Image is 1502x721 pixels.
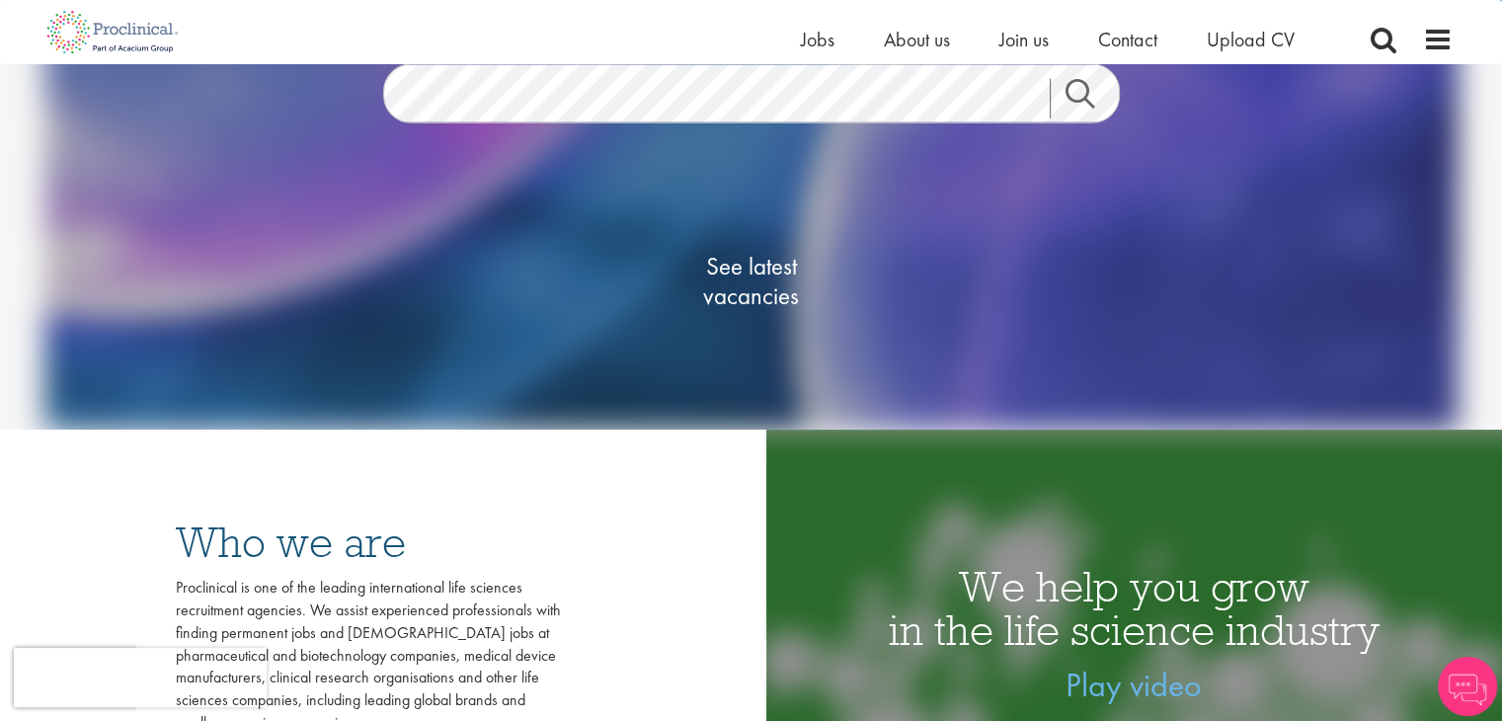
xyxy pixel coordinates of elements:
[176,521,561,564] h3: Who we are
[999,27,1049,52] a: Join us
[653,251,850,310] span: See latest vacancies
[1050,78,1135,118] a: Job search submit button
[653,172,850,389] a: See latestvacancies
[1438,657,1497,716] img: Chatbot
[1098,27,1157,52] a: Contact
[801,27,834,52] a: Jobs
[1066,664,1202,706] a: Play video
[14,648,267,707] iframe: reCAPTCHA
[1207,27,1295,52] a: Upload CV
[884,27,950,52] a: About us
